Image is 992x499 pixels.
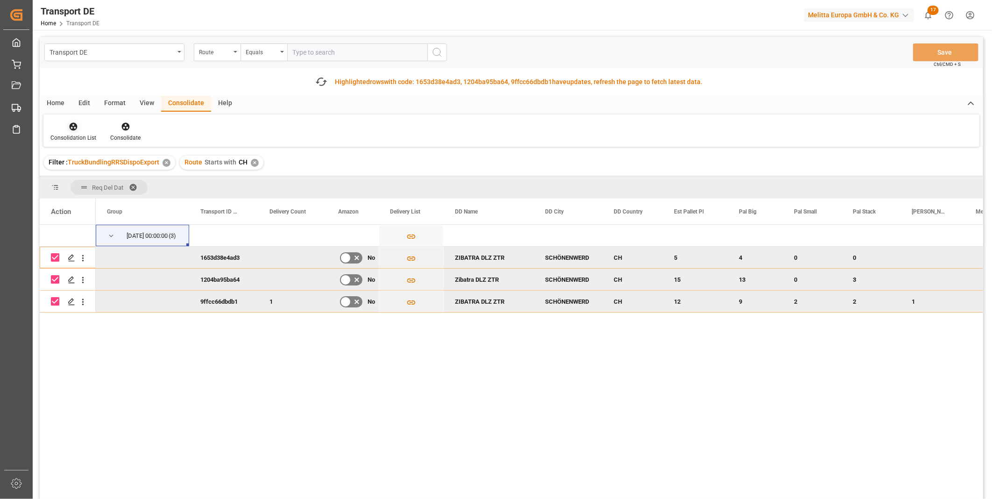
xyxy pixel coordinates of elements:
[553,78,567,86] span: have
[40,247,96,269] div: Press SPACE to deselect this row.
[663,247,728,268] div: 5
[338,208,359,215] span: Amazon
[211,96,239,112] div: Help
[602,269,663,290] div: CH
[663,269,728,290] div: 15
[663,291,728,312] div: 12
[189,291,258,312] div: 9ffcc66dbdb1
[444,291,534,312] div: ZIBATRA DLZ ZTR
[200,208,239,215] span: Transport ID Logward
[335,77,703,87] div: Highlighted with code: 1653d38e4ad3, 1204ba95ba64, 9ffcc66dbdb1 updates, refresh the page to fetc...
[934,61,961,68] span: Ctrl/CMD + S
[783,269,842,290] div: 0
[40,269,96,291] div: Press SPACE to deselect this row.
[133,96,161,112] div: View
[40,291,96,313] div: Press SPACE to deselect this row.
[161,96,211,112] div: Consolidate
[97,96,133,112] div: Format
[728,269,783,290] div: 13
[269,208,306,215] span: Delivery Count
[50,46,174,57] div: Transport DE
[455,208,478,215] span: DD Name
[49,158,68,166] span: Filter :
[614,208,643,215] span: DD Country
[205,158,236,166] span: Starts with
[602,247,663,268] div: CH
[287,43,427,61] input: Type to search
[368,291,375,313] span: No
[40,225,96,247] div: Press SPACE to select this row.
[50,134,96,142] div: Consolidation List
[92,184,123,191] span: Req Del Dat
[534,291,602,312] div: SCHÖNENWERD
[842,291,900,312] div: 2
[241,43,287,61] button: open menu
[41,20,56,27] a: Home
[258,291,327,312] div: 1
[674,208,704,215] span: Est Pallet Pl
[444,247,534,268] div: ZIBATRA DLZ ZTR
[199,46,231,57] div: Route
[68,158,159,166] span: TruckBundlingRRSDispoExport
[71,96,97,112] div: Edit
[534,269,602,290] div: SCHÖNENWERD
[928,6,939,15] span: 17
[368,247,375,269] span: No
[602,291,663,312] div: CH
[246,46,277,57] div: Equals
[194,43,241,61] button: open menu
[107,208,122,215] span: Group
[444,269,534,290] div: Zibatra DLZ ZTR
[169,225,176,247] span: (3)
[804,8,914,22] div: Melitta Europa GmbH & Co. KG
[127,225,168,247] div: [DATE] 00:00:00
[794,208,817,215] span: Pal Small
[545,208,564,215] span: DD City
[918,5,939,26] button: show 17 new notifications
[163,159,170,167] div: ✕
[842,269,900,290] div: 3
[728,247,783,268] div: 4
[110,134,141,142] div: Consolidate
[390,208,420,215] span: Delivery List
[251,159,259,167] div: ✕
[189,247,258,268] div: 1653d38e4ad3
[41,4,99,18] div: Transport DE
[189,269,258,290] div: 1204ba95ba64
[853,208,876,215] span: Pal Stack
[912,208,945,215] span: [PERSON_NAME]
[728,291,783,312] div: 9
[804,6,918,24] button: Melitta Europa GmbH & Co. KG
[783,291,842,312] div: 2
[40,96,71,112] div: Home
[913,43,978,61] button: Save
[900,291,964,312] div: 1
[534,247,602,268] div: SCHÖNENWERD
[427,43,447,61] button: search button
[44,43,184,61] button: open menu
[842,247,900,268] div: 0
[239,158,248,166] span: CH
[368,269,375,291] span: No
[739,208,757,215] span: Pal Big
[783,247,842,268] div: 0
[370,78,384,86] span: rows
[939,5,960,26] button: Help Center
[51,207,71,216] div: Action
[184,158,202,166] span: Route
